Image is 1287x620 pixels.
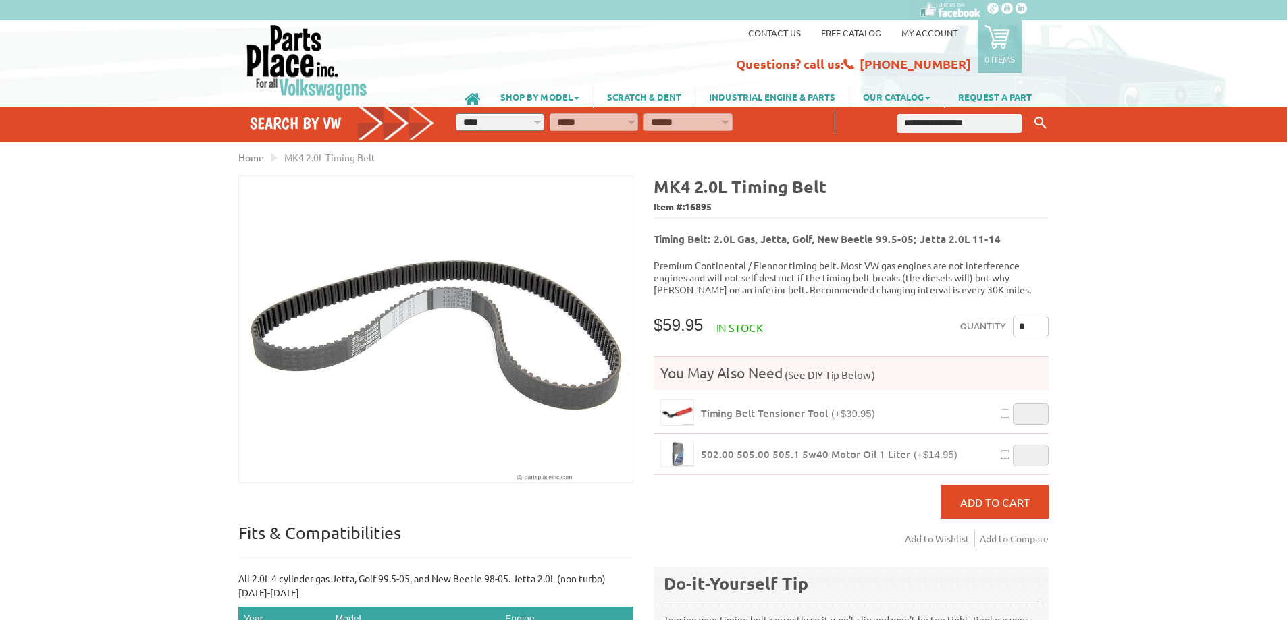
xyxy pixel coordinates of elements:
[685,200,712,213] span: 16895
[821,27,881,38] a: Free Catalog
[250,113,435,133] h4: Search by VW
[661,441,693,466] img: 502.00 505.00 505.1 5w40 Motor Oil 1 Liter
[748,27,801,38] a: Contact us
[654,316,703,334] span: $59.95
[654,364,1049,382] h4: You May Also Need
[905,530,975,547] a: Add to Wishlist
[980,530,1049,547] a: Add to Compare
[654,198,1049,217] span: Item #:
[945,85,1045,108] a: REQUEST A PART
[239,176,633,482] img: MK4 2.0L Timing Belt
[960,316,1006,337] label: Quantity
[487,85,593,108] a: SHOP BY MODEL
[238,571,633,600] p: All 2.0L 4 cylinder gas Jetta, Golf 99.5-05, and New Beetle 98-05. Jetta 2.0L (non turbo) [DATE]-...
[245,24,369,101] img: Parts Place Inc!
[284,151,375,163] span: MK4 2.0L Timing Belt
[695,85,849,108] a: INDUSTRIAL ENGINE & PARTS
[960,495,1030,509] span: Add to Cart
[701,407,875,420] a: Timing Belt Tensioner Tool(+$39.95)
[701,448,957,461] a: 502.00 505.00 505.1 5w40 Motor Oil 1 Liter(+$14.95)
[654,259,1049,295] p: Premium Continental / Flennor timing belt. Most VW gas engines are not interference engines and w...
[664,572,808,594] b: Do-it-Yourself Tip
[716,320,763,334] span: In stock
[783,368,875,381] span: (See DIY Tip Below)
[661,400,693,425] img: Timing Belt Tensioner Tool
[978,20,1022,73] a: 0 items
[914,449,957,460] span: (+$14.95)
[660,399,694,426] a: Timing Belt Tensioner Tool
[654,232,1001,246] b: Timing Belt: 2.0L Gas, Jetta, Golf, New Beetle 99.5-05; Jetta 2.0L 11-14
[654,175,826,197] b: MK4 2.0L Timing Belt
[594,85,695,108] a: SCRATCH & DENT
[701,447,910,461] span: 502.00 505.00 505.1 5w40 Motor Oil 1 Liter
[238,151,264,163] a: Home
[660,441,694,467] a: 502.00 505.00 505.1 5w40 Motor Oil 1 Liter
[1030,112,1051,134] button: Keyword Search
[849,85,944,108] a: OUR CATALOG
[701,406,828,420] span: Timing Belt Tensioner Tool
[984,53,1015,65] p: 0 items
[901,27,957,38] a: My Account
[238,522,633,558] p: Fits & Compatibilities
[941,485,1049,519] button: Add to Cart
[831,407,875,419] span: (+$39.95)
